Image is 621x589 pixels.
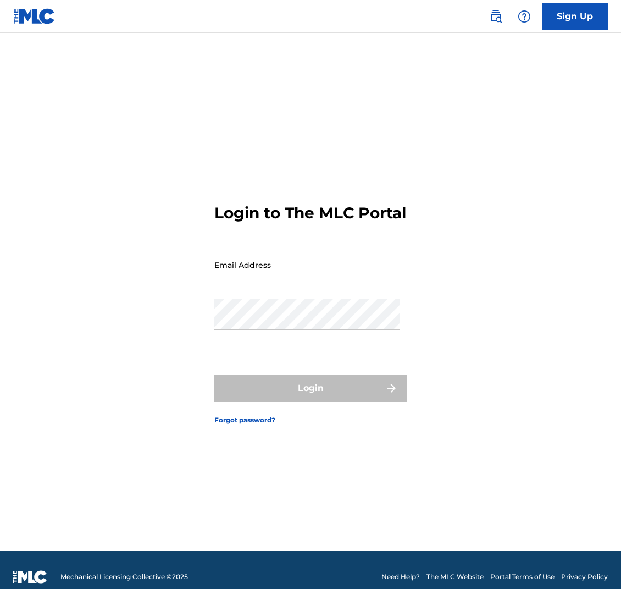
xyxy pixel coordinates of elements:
a: Forgot password? [214,415,275,425]
div: Help [513,5,535,27]
img: MLC Logo [13,8,56,24]
img: logo [13,570,47,584]
a: Sign Up [542,3,608,30]
a: The MLC Website [426,572,484,582]
img: search [489,10,502,23]
a: Privacy Policy [561,572,608,582]
a: Portal Terms of Use [490,572,555,582]
span: Mechanical Licensing Collective © 2025 [60,572,188,582]
a: Public Search [485,5,507,27]
h3: Login to The MLC Portal [214,203,406,223]
img: help [518,10,531,23]
a: Need Help? [381,572,420,582]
